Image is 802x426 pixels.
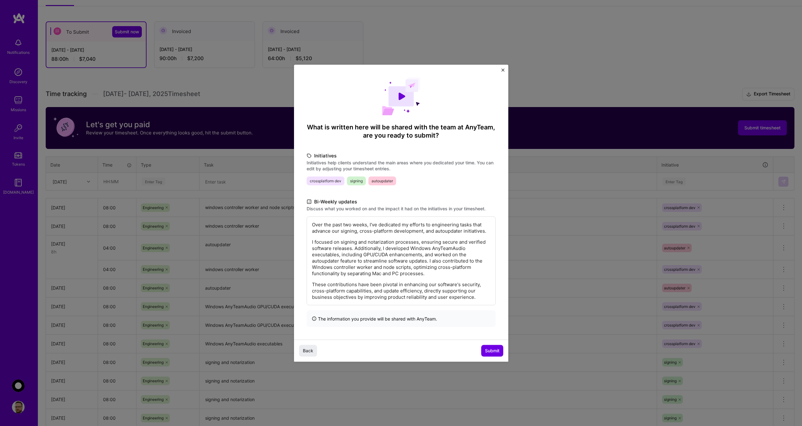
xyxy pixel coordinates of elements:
[312,239,490,276] p: I focused on signing and notarization processes, ensuring secure and verified software releases. ...
[481,345,503,356] button: Submit
[307,152,312,159] i: icon TagBlack
[307,205,496,211] label: Discuss what you worked on and the impact it had on the initiatives in your timesheet.
[312,315,317,322] i: icon InfoBlack
[501,68,505,75] button: Close
[307,310,496,327] div: The information you provide will be shared with AnyTeam .
[368,176,396,185] span: autoupdater
[307,123,496,139] h4: What is written here will be shared with the team at AnyTeam , are you ready to submit?
[382,77,420,115] img: Demo day
[303,348,313,354] span: Back
[312,221,490,234] p: Over the past two weeks, I've dedicated my efforts to engineering tasks that advance our signing,...
[312,281,490,300] p: These contributions have been pivotal in enhancing our software's security, cross-platform capabi...
[347,176,366,185] span: signing
[307,198,496,205] label: Bi-Weekly updates
[307,198,312,205] i: icon DocumentBlack
[307,176,344,185] span: crossplatform dev
[485,348,499,354] span: Submit
[299,345,317,356] button: Back
[307,159,496,171] label: Initiatives help clients understand the main areas where you dedicated your time. You can edit by...
[307,152,496,159] label: Initiatives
